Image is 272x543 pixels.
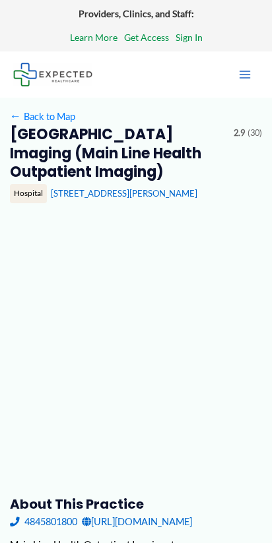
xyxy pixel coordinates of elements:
a: ←Back to Map [10,108,75,125]
div: Hospital [10,184,47,203]
h2: [GEOGRAPHIC_DATA] Imaging (Main Line Health Outpatient Imaging) [10,125,224,181]
strong: Providers, Clinics, and Staff: [79,8,194,19]
h3: About this practice [10,495,263,513]
a: Sign In [176,29,203,46]
a: 4845801800 [10,513,77,530]
img: Expected Healthcare Logo - side, dark font, small [13,63,92,86]
span: ← [10,110,22,122]
button: Main menu toggle [231,61,259,88]
span: 2.9 [234,125,245,141]
a: [URL][DOMAIN_NAME] [82,513,192,530]
a: [STREET_ADDRESS][PERSON_NAME] [51,188,197,199]
a: Get Access [124,29,169,46]
a: Learn More [70,29,118,46]
span: (30) [248,125,262,141]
